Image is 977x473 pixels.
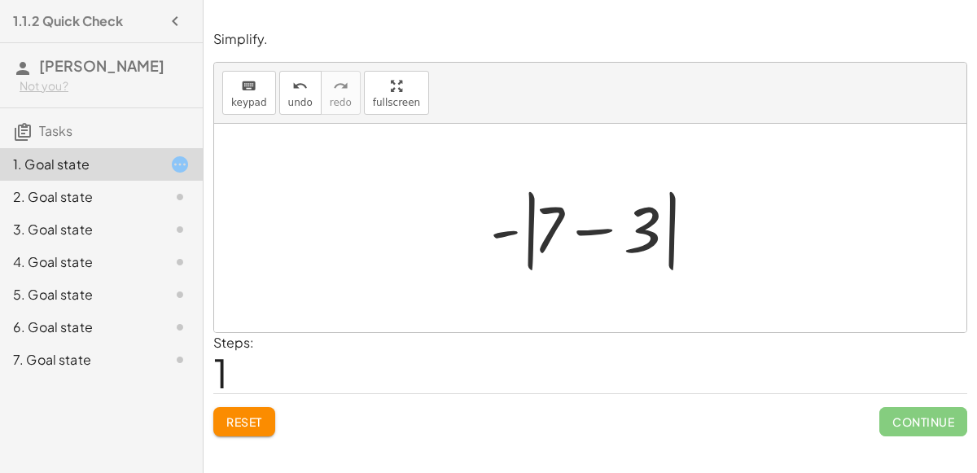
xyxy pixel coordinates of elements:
[13,350,144,370] div: 7. Goal state
[213,348,228,397] span: 1
[170,220,190,239] i: Task not started.
[13,187,144,207] div: 2. Goal state
[13,220,144,239] div: 3. Goal state
[170,187,190,207] i: Task not started.
[39,56,164,75] span: [PERSON_NAME]
[170,350,190,370] i: Task not started.
[213,334,254,351] label: Steps:
[13,155,144,174] div: 1. Goal state
[170,155,190,174] i: Task started.
[213,30,967,49] p: Simplify.
[222,71,276,115] button: keyboardkeypad
[373,97,420,108] span: fullscreen
[20,78,190,94] div: Not you?
[321,71,361,115] button: redoredo
[333,77,348,96] i: redo
[39,122,72,139] span: Tasks
[13,11,123,31] h4: 1.1.2 Quick Check
[226,414,262,429] span: Reset
[241,77,256,96] i: keyboard
[364,71,429,115] button: fullscreen
[170,285,190,304] i: Task not started.
[170,318,190,337] i: Task not started.
[170,252,190,272] i: Task not started.
[13,285,144,304] div: 5. Goal state
[213,407,275,436] button: Reset
[288,97,313,108] span: undo
[13,318,144,337] div: 6. Goal state
[231,97,267,108] span: keypad
[292,77,308,96] i: undo
[330,97,352,108] span: redo
[279,71,322,115] button: undoundo
[13,252,144,272] div: 4. Goal state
